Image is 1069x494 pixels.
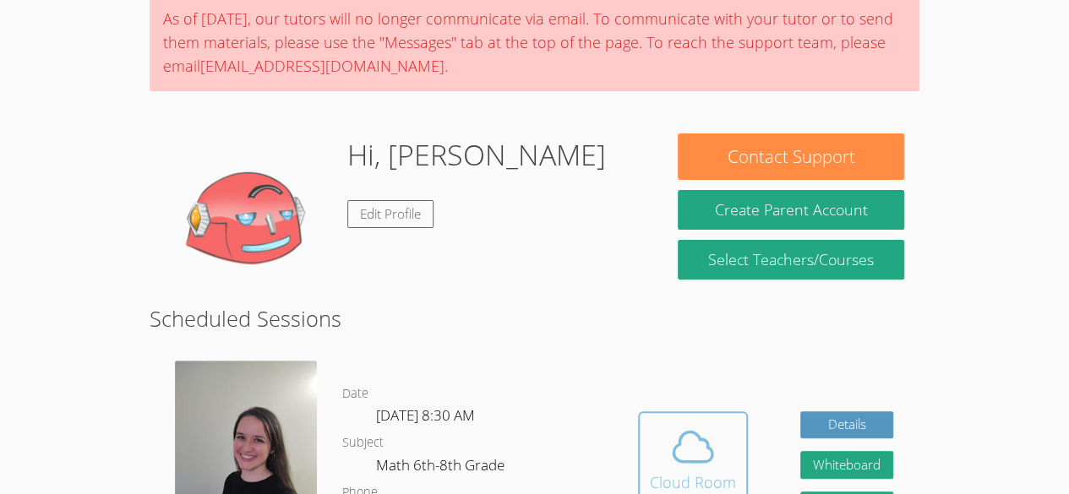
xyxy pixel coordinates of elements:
a: Edit Profile [347,200,434,228]
img: default.png [165,133,334,302]
h1: Hi, [PERSON_NAME] [347,133,606,176]
a: Select Teachers/Courses [678,240,903,280]
button: Contact Support [678,133,903,180]
div: Cloud Room [650,470,736,494]
dd: Math 6th-8th Grade [376,453,508,482]
h2: Scheduled Sessions [150,302,919,334]
span: [DATE] 8:30 AM [376,405,475,425]
dt: Date [342,383,368,404]
dt: Subject [342,432,384,453]
button: Create Parent Account [678,190,903,230]
button: Whiteboard [800,451,893,479]
a: Details [800,411,893,439]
